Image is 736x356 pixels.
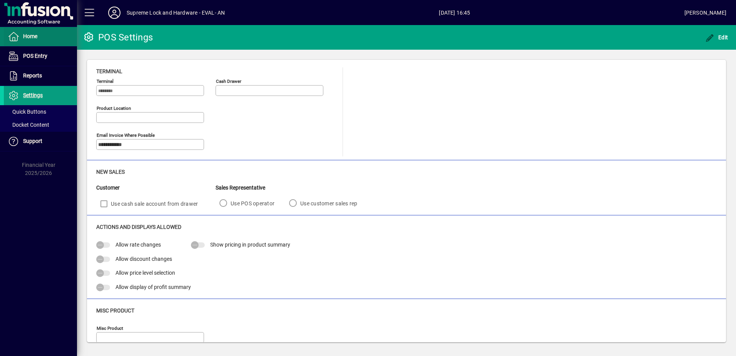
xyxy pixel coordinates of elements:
[4,47,77,66] a: POS Entry
[96,169,125,175] span: New Sales
[210,242,290,248] span: Show pricing in product summary
[83,31,153,44] div: POS Settings
[96,68,122,74] span: Terminal
[684,7,726,19] div: [PERSON_NAME]
[4,66,77,86] a: Reports
[216,79,241,84] mat-label: Cash Drawer
[23,72,42,79] span: Reports
[96,224,181,230] span: Actions and Displays Allowed
[115,242,161,248] span: Allow rate changes
[703,30,730,44] button: Edit
[96,307,134,314] span: Misc Product
[115,284,191,290] span: Allow display of profit summary
[4,132,77,151] a: Support
[97,133,155,138] mat-label: Email Invoice where possible
[97,326,123,331] mat-label: Misc Product
[23,33,37,39] span: Home
[23,138,42,144] span: Support
[8,122,49,128] span: Docket Content
[216,184,368,192] div: Sales Representative
[705,34,728,40] span: Edit
[97,79,114,84] mat-label: Terminal
[96,184,216,192] div: Customer
[225,7,684,19] span: [DATE] 16:45
[102,6,127,20] button: Profile
[4,105,77,118] a: Quick Buttons
[8,109,46,115] span: Quick Buttons
[97,106,131,111] mat-label: Product location
[23,92,43,98] span: Settings
[4,27,77,46] a: Home
[115,256,172,262] span: Allow discount changes
[127,7,225,19] div: Supreme Lock and Hardware - EVAL- AN
[115,270,175,276] span: Allow price level selection
[4,118,77,131] a: Docket Content
[23,53,47,59] span: POS Entry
